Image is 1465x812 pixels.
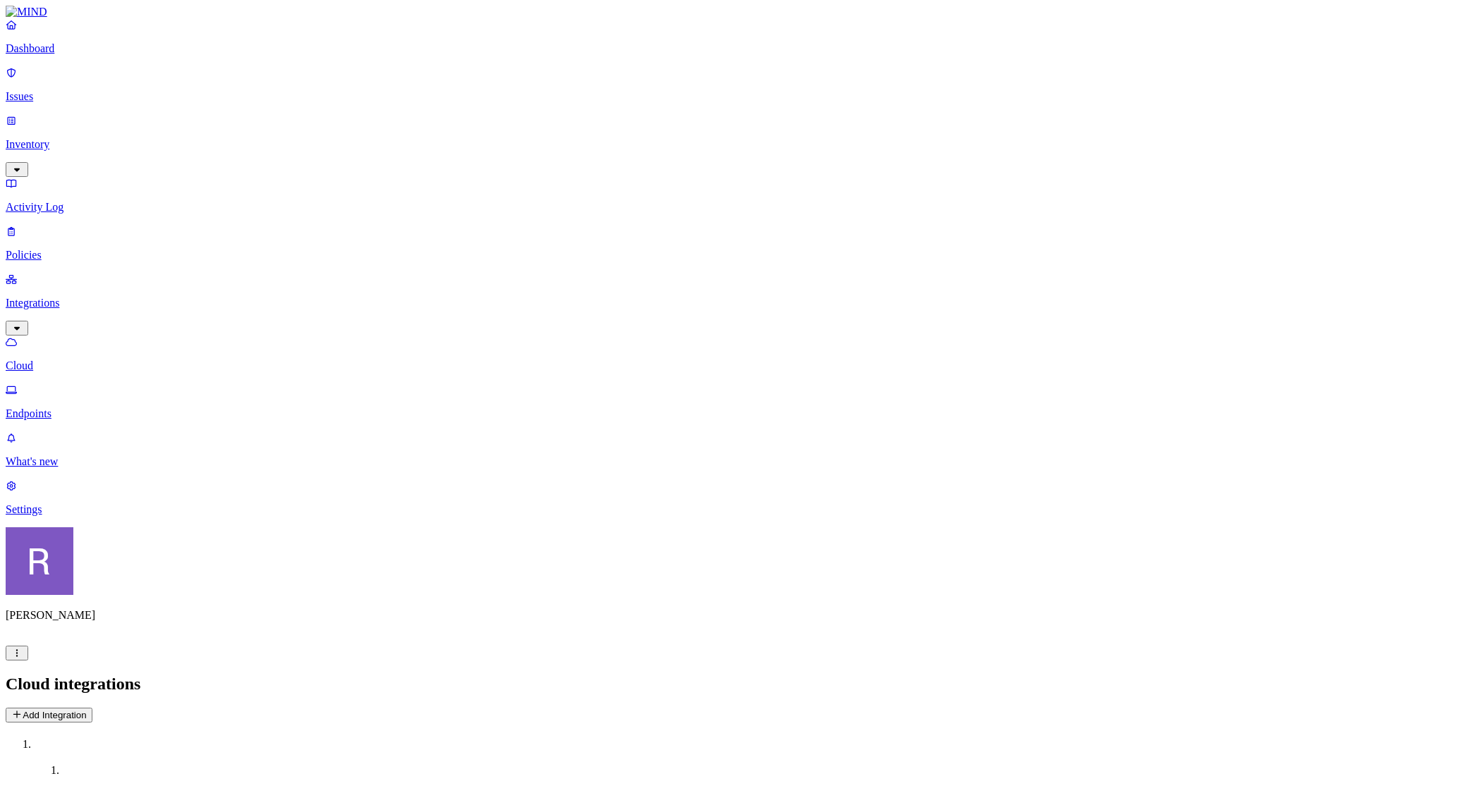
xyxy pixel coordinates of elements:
p: What's new [6,455,1459,468]
img: Rich Thompson [6,527,73,595]
p: Endpoints [6,407,1459,420]
p: Policies [6,249,1459,262]
p: Integrations [6,297,1459,309]
p: Settings [6,503,1459,516]
a: Policies [6,225,1459,262]
a: Activity Log [6,177,1459,214]
p: Cloud [6,359,1459,372]
p: Activity Log [6,201,1459,214]
a: MIND [6,6,1459,18]
button: Add Integration [6,708,92,722]
a: Endpoints [6,383,1459,420]
a: What's new [6,431,1459,468]
a: Dashboard [6,18,1459,55]
p: Issues [6,90,1459,103]
a: Inventory [6,114,1459,175]
h2: Cloud integrations [6,675,1459,694]
a: Issues [6,66,1459,103]
a: Settings [6,479,1459,516]
a: Cloud [6,336,1459,372]
p: Inventory [6,138,1459,151]
img: MIND [6,6,47,18]
p: [PERSON_NAME] [6,609,1459,622]
p: Dashboard [6,42,1459,55]
a: Integrations [6,273,1459,333]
